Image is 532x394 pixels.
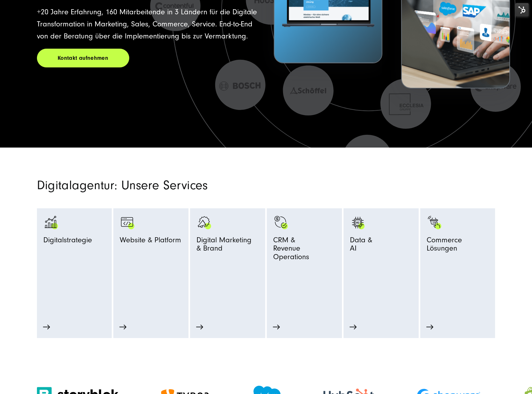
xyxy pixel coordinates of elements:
a: Kontakt aufnehmen [37,49,129,67]
img: HubSpot Tools-Menüschalter [515,3,529,17]
span: Digitalstrategie [43,236,92,247]
p: +20 Jahre Erfahrung, 160 Mitarbeitende in 3 Ländern für die Digitale Transformation in Marketing,... [37,6,259,42]
span: Website & Platform [120,236,181,247]
a: Symbol mit einem Haken und einem Dollarzeichen. monetization-approve-business-products_white CRM ... [273,215,336,308]
span: Digital Marketing & Brand [196,236,252,256]
a: analytics-graph-bar-business analytics-graph-bar-business_white Digitalstrategie [43,215,106,308]
span: Commerce Lösungen [427,236,489,256]
h2: Digitalagentur: Unsere Services [37,179,339,191]
a: advertising-megaphone-business-products_black advertising-megaphone-business-products_white Digit... [196,215,259,295]
a: KI KI Data &AI [350,215,412,295]
span: CRM & Revenue Operations [273,236,336,264]
a: Bild eines Fingers, der auf einen schwarzen Einkaufswagen mit grünen Akzenten klickt: Digitalagen... [427,215,489,308]
a: Browser Symbol als Zeichen für Web Development - Digitalagentur SUNZINET programming-browser-prog... [120,215,182,308]
span: Data & AI [350,236,372,256]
